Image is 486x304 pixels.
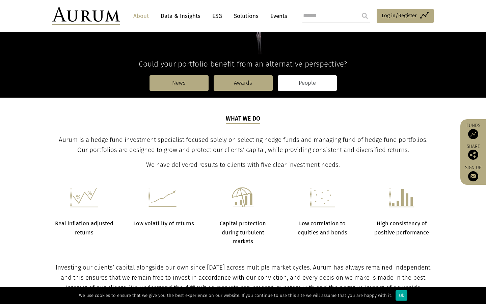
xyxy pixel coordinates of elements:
a: Data & Insights [157,10,204,22]
img: Access Funds [468,129,478,139]
span: We have delivered results to clients with five clear investment needs. [146,161,340,169]
a: People [278,75,337,91]
img: Aurum [52,7,120,25]
a: Sign up [464,165,483,181]
span: Aurum is a hedge fund investment specialist focused solely on selecting hedge funds and managing ... [59,136,428,154]
a: Awards [214,75,273,91]
a: Events [267,10,287,22]
span: Log in/Register [382,11,417,20]
a: Funds [464,123,483,139]
strong: Low volatility of returns [133,220,194,227]
span: Investing our clients’ capital alongside our own since [DATE] across multiple market cycles. Auru... [56,264,430,302]
strong: Low correlation to equities and bonds [298,220,347,235]
a: About [130,10,152,22]
img: Sign up to our newsletter [468,171,478,181]
img: Share this post [468,150,478,160]
strong: Capital protection during turbulent markets [220,220,266,245]
div: Ok [396,290,407,301]
a: Log in/Register [377,9,434,23]
strong: Real inflation adjusted returns [55,220,113,235]
h4: Could your portfolio benefit from an alternative perspective? [52,59,434,69]
input: Submit [358,9,372,23]
div: Share [464,144,483,160]
a: ESG [209,10,225,22]
a: News [150,75,209,91]
strong: High consistency of positive performance [374,220,429,235]
a: Solutions [231,10,262,22]
h5: What we do [226,115,261,124]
